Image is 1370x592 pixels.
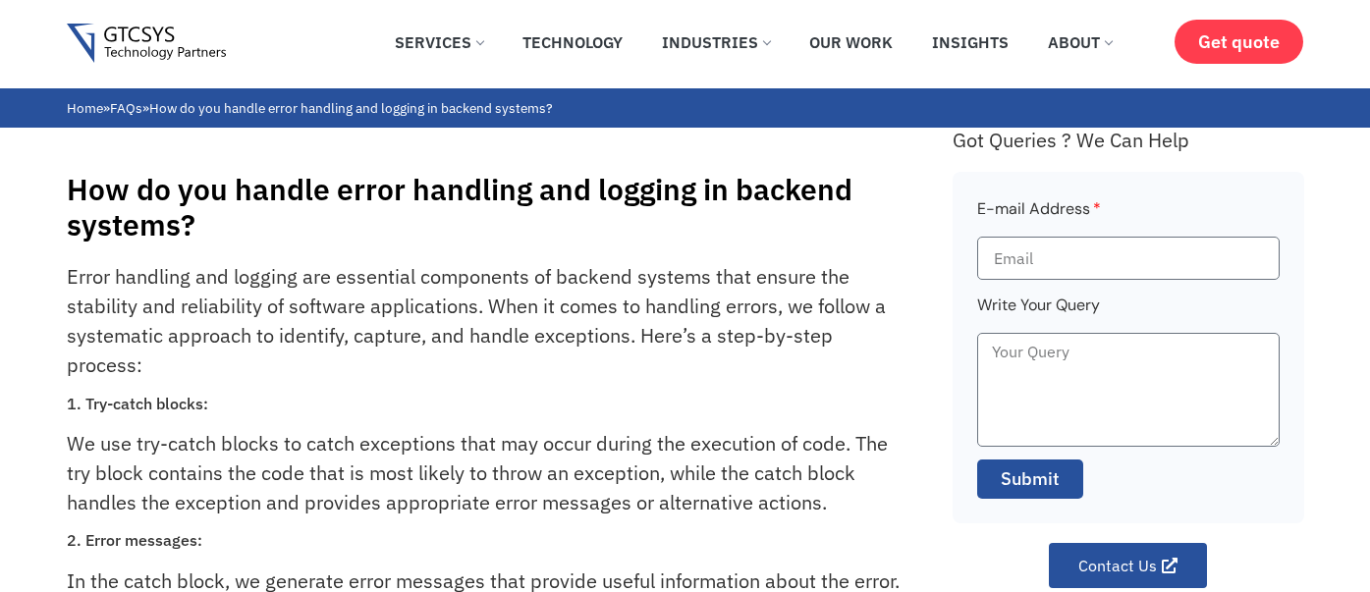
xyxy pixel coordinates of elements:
[67,531,908,550] h3: 2. Error messages:
[67,395,908,413] h3: 1. Try-catch blocks:
[508,21,637,64] a: Technology
[977,459,1083,499] button: Submit
[977,196,1101,237] label: E-mail Address
[67,262,908,380] p: Error handling and logging are essential components of backend systems that ensure the stability ...
[380,21,498,64] a: Services
[1078,558,1157,573] span: Contact Us
[1001,466,1060,492] span: Submit
[917,21,1023,64] a: Insights
[1049,543,1207,588] a: Contact Us
[110,99,142,117] a: FAQs
[67,172,933,242] h1: How do you handle error handling and logging in backend systems?
[67,99,552,117] span: » »
[1033,21,1126,64] a: About
[1198,31,1280,52] span: Get quote
[977,237,1280,280] input: Email
[977,293,1100,333] label: Write Your Query
[1175,20,1303,64] a: Get quote
[67,24,227,64] img: Gtcsys logo
[977,196,1280,511] form: Faq Form
[953,128,1304,152] div: Got Queries ? We Can Help
[67,99,103,117] a: Home
[795,21,907,64] a: Our Work
[647,21,785,64] a: Industries
[67,429,908,517] p: We use try-catch blocks to catch exceptions that may occur during the execution of code. The try ...
[149,99,552,117] span: How do you handle error handling and logging in backend systems?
